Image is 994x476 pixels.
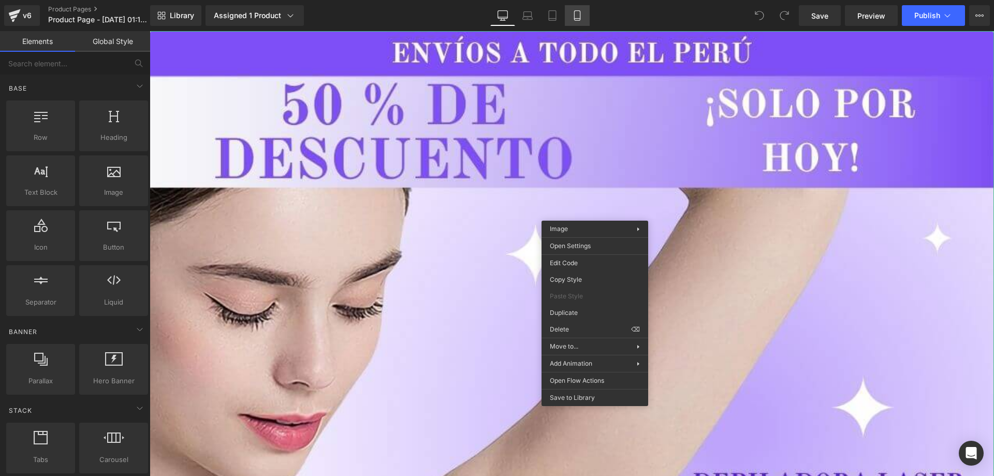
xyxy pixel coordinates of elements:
[969,5,990,26] button: More
[490,5,515,26] a: Desktop
[550,292,640,301] span: Paste Style
[9,297,72,308] span: Separator
[550,393,640,402] span: Save to Library
[150,5,201,26] a: New Library
[749,5,770,26] button: Undo
[550,225,568,233] span: Image
[4,5,40,26] a: v6
[550,308,640,318] span: Duplicate
[811,10,828,21] span: Save
[515,5,540,26] a: Laptop
[82,132,145,143] span: Heading
[550,275,640,284] span: Copy Style
[959,441,984,466] div: Open Intercom Messenger
[21,9,34,22] div: v6
[550,342,637,351] span: Move to...
[9,454,72,465] span: Tabs
[82,454,145,465] span: Carousel
[550,359,637,368] span: Add Animation
[214,10,296,21] div: Assigned 1 Product
[8,327,38,337] span: Banner
[550,376,640,385] span: Open Flow Actions
[550,258,640,268] span: Edit Code
[82,376,145,386] span: Hero Banner
[82,187,145,198] span: Image
[75,31,150,52] a: Global Style
[845,5,898,26] a: Preview
[565,5,590,26] a: Mobile
[9,187,72,198] span: Text Block
[8,83,28,93] span: Base
[631,325,640,334] span: ⌫
[9,242,72,253] span: Icon
[857,10,885,21] span: Preview
[902,5,965,26] button: Publish
[48,16,148,24] span: Product Page - [DATE] 01:18:49
[9,376,72,386] span: Parallax
[8,406,33,415] span: Stack
[550,325,631,334] span: Delete
[48,5,167,13] a: Product Pages
[82,242,145,253] span: Button
[82,297,145,308] span: Liquid
[540,5,565,26] a: Tablet
[550,241,640,251] span: Open Settings
[914,11,940,20] span: Publish
[774,5,795,26] button: Redo
[170,11,194,20] span: Library
[9,132,72,143] span: Row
